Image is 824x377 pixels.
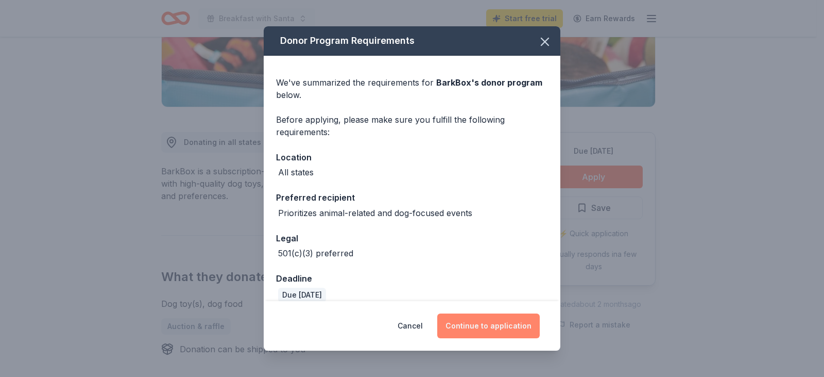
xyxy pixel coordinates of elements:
button: Cancel [398,314,423,338]
div: Donor Program Requirements [264,26,560,56]
div: All states [278,166,314,178]
div: We've summarized the requirements for below. [276,76,548,101]
div: Location [276,151,548,164]
div: Before applying, please make sure you fulfill the following requirements: [276,113,548,138]
span: BarkBox 's donor program [436,77,542,88]
div: Due [DATE] [278,288,326,302]
div: 501(c)(3) preferred [278,247,353,259]
div: Preferred recipient [276,191,548,204]
div: Legal [276,232,548,245]
div: Deadline [276,272,548,285]
button: Continue to application [437,314,540,338]
div: Prioritizes animal-related and dog-focused events [278,207,472,219]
